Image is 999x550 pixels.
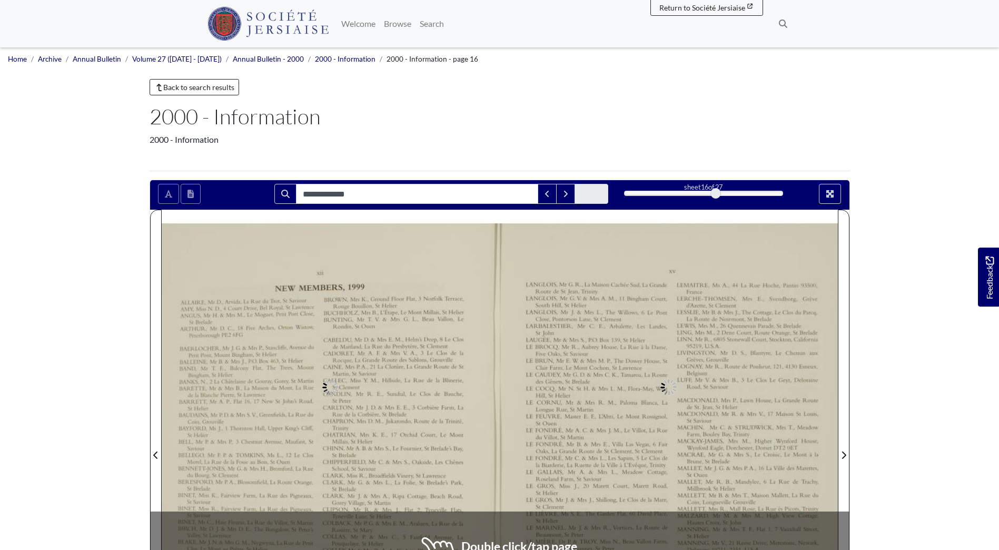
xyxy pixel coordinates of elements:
div: 2000 - Information [150,133,850,146]
span: Feedback [983,256,996,299]
a: Archive [38,55,62,63]
a: Search [416,13,448,34]
a: Home [8,55,27,63]
img: Société Jersiaise [207,7,329,41]
a: Société Jersiaise logo [207,4,329,43]
a: Back to search results [150,79,240,95]
button: Full screen mode [819,184,841,204]
button: Previous Match [538,184,557,204]
input: Search for [296,184,538,204]
button: Search [274,184,296,204]
button: Open transcription window [181,184,201,204]
div: sheet of 27 [624,182,783,192]
button: Next Match [556,184,575,204]
span: Return to Société Jersiaise [659,3,745,12]
span: 16 [701,183,708,191]
a: 2000 - Information [315,55,375,63]
a: Annual Bulletin [73,55,121,63]
a: Volume 27 ([DATE] - [DATE]) [132,55,222,63]
span: 2000 - Information - page 16 [387,55,478,63]
h1: 2000 - Information [150,104,850,129]
button: Toggle text selection (Alt+T) [158,184,179,204]
a: Welcome [337,13,380,34]
a: Would you like to provide feedback? [978,248,999,307]
a: Browse [380,13,416,34]
a: Annual Bulletin - 2000 [233,55,304,63]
